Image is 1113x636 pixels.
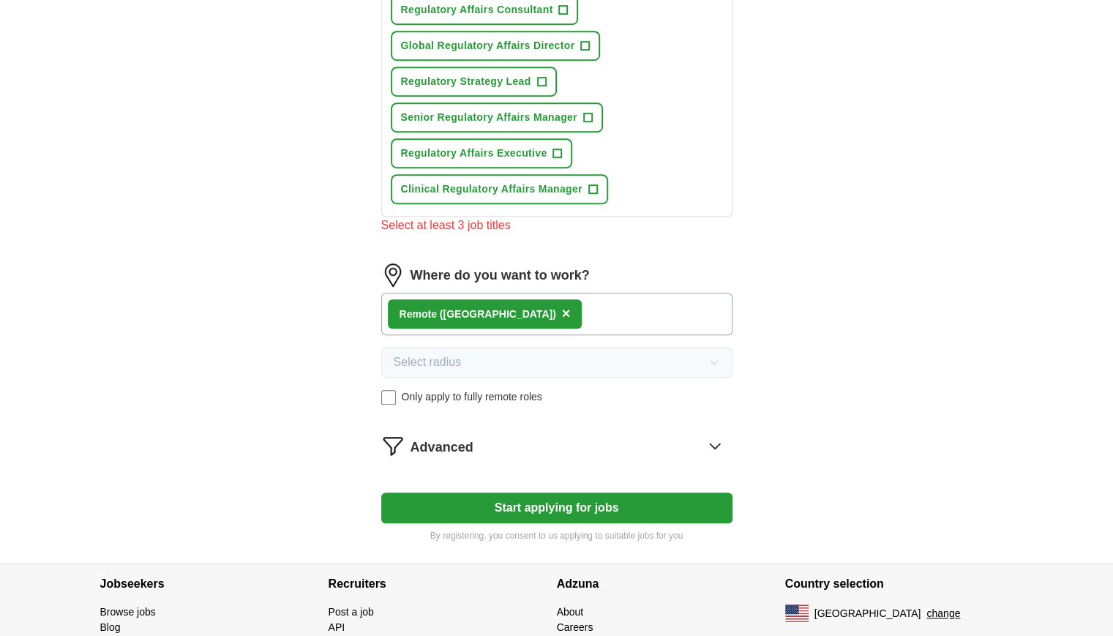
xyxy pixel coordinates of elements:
[329,606,374,618] a: Post a job
[391,67,557,97] button: Regulatory Strategy Lead
[814,606,921,621] span: [GEOGRAPHIC_DATA]
[381,493,732,523] button: Start applying for jobs
[401,182,582,197] span: Clinical Regulatory Affairs Manager
[562,303,571,325] button: ×
[329,621,345,633] a: API
[391,31,601,61] button: Global Regulatory Affairs Director
[381,217,732,234] div: Select at least 3 job titles
[562,305,571,321] span: ×
[100,621,121,633] a: Blog
[381,347,732,378] button: Select radius
[411,266,590,285] label: Where do you want to work?
[411,438,473,457] span: Advanced
[391,138,573,168] button: Regulatory Affairs Executive
[381,529,732,542] p: By registering, you consent to us applying to suitable jobs for you
[381,263,405,287] img: location.png
[381,434,405,457] img: filter
[100,606,156,618] a: Browse jobs
[381,390,396,405] input: Only apply to fully remote roles
[391,102,603,132] button: Senior Regulatory Affairs Manager
[391,174,608,204] button: Clinical Regulatory Affairs Manager
[557,621,593,633] a: Careers
[401,2,553,18] span: Regulatory Affairs Consultant
[785,605,809,622] img: US flag
[401,38,575,53] span: Global Regulatory Affairs Director
[785,564,1013,605] h4: Country selection
[401,110,577,125] span: Senior Regulatory Affairs Manager
[400,307,556,322] div: Remote ([GEOGRAPHIC_DATA])
[401,146,547,161] span: Regulatory Affairs Executive
[557,606,584,618] a: About
[402,389,542,405] span: Only apply to fully remote roles
[401,74,531,89] span: Regulatory Strategy Lead
[394,353,462,371] span: Select radius
[926,606,960,621] button: change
